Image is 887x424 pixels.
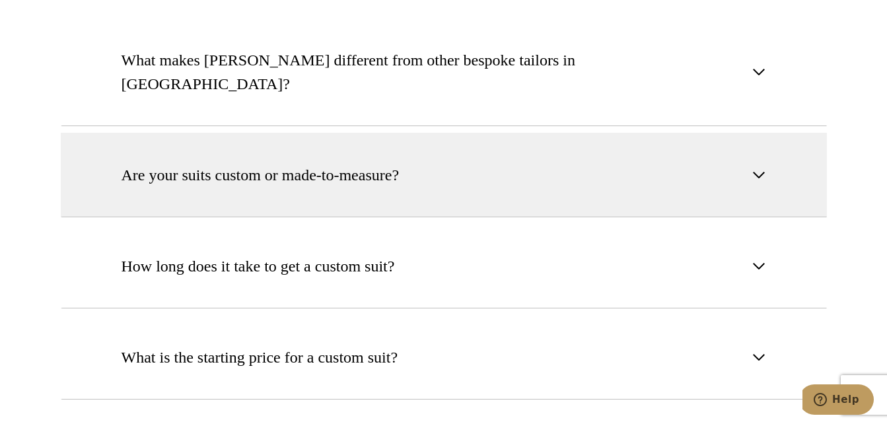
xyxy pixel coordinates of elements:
span: Are your suits custom or made-to-measure? [122,163,400,187]
span: What is the starting price for a custom suit? [122,345,398,369]
button: What is the starting price for a custom suit? [61,315,827,400]
button: How long does it take to get a custom suit? [61,224,827,308]
span: What makes [PERSON_NAME] different from other bespoke tailors in [GEOGRAPHIC_DATA]? [122,48,744,96]
span: How long does it take to get a custom suit? [122,254,395,278]
button: What makes [PERSON_NAME] different from other bespoke tailors in [GEOGRAPHIC_DATA]? [61,18,827,126]
iframe: Opens a widget where you can chat to one of our agents [802,384,874,417]
button: Are your suits custom or made-to-measure? [61,133,827,217]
